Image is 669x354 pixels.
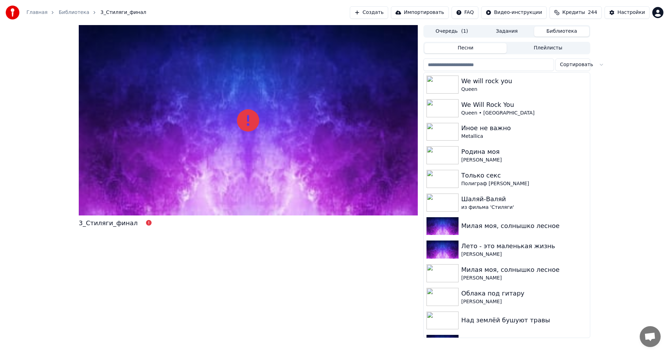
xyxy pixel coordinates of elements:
button: Кредиты244 [549,6,602,19]
div: Настройки [617,9,645,16]
button: Плейлисты [507,43,589,53]
div: We will rock you [461,76,587,86]
div: из фильма 'Стиляги' [461,204,587,211]
div: Лето - это маленькая жизнь [461,241,587,251]
div: Милая моя, солнышко лесное [461,265,587,275]
div: Дым мой круговорот [461,336,587,345]
span: ( 1 ) [461,28,468,35]
div: We Will Rock You [461,100,587,110]
span: Кредиты [562,9,585,16]
button: Создать [350,6,388,19]
button: Задания [479,26,535,37]
div: [PERSON_NAME] [461,298,587,305]
nav: breadcrumb [26,9,146,16]
div: Полиграф [PERSON_NAME] [461,180,587,187]
button: Очередь [424,26,479,37]
button: Песни [424,43,507,53]
a: Главная [26,9,47,16]
span: 244 [588,9,597,16]
span: 3_Стиляги_финал [100,9,146,16]
div: [PERSON_NAME] [461,157,587,164]
span: Сортировать [560,61,593,68]
div: Metallica [461,133,587,140]
div: Родина моя [461,147,587,157]
div: [PERSON_NAME] [461,251,587,258]
div: [PERSON_NAME] [461,275,587,282]
button: Библиотека [534,26,589,37]
div: Queen [461,86,587,93]
button: Настройки [605,6,649,19]
button: Видео-инструкции [481,6,547,19]
div: Иное не важно [461,123,587,133]
div: Только секс [461,171,587,180]
button: FAQ [452,6,478,19]
div: Queen • [GEOGRAPHIC_DATA] [461,110,587,117]
button: Импортировать [391,6,449,19]
img: youka [6,6,20,19]
a: Библиотека [59,9,89,16]
div: Милая моя, солнышко лесное [461,221,587,231]
div: Над землёй бушуют травы [461,315,587,325]
div: Облака под гитару [461,289,587,298]
div: 3_Стиляги_финал [79,218,138,228]
div: Шаляй-Валяй [461,194,587,204]
div: Открытый чат [640,326,661,347]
